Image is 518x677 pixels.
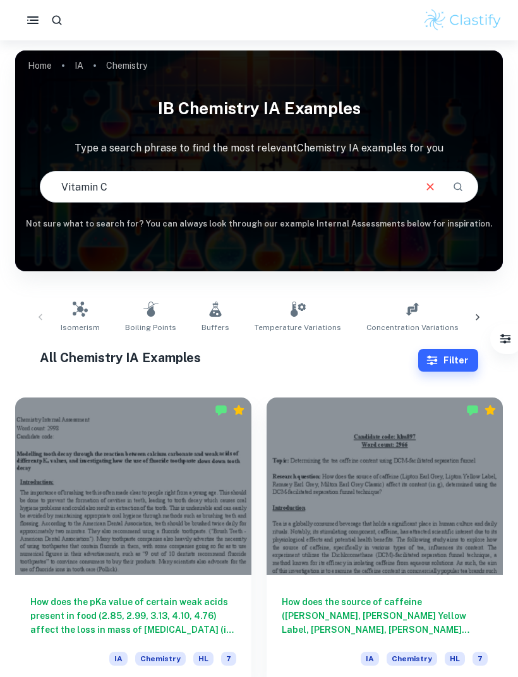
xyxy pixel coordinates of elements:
button: Search [447,176,469,197]
img: Clastify logo [423,8,503,33]
a: Home [28,57,52,74]
div: Premium [232,404,245,416]
p: Type a search phrase to find the most relevant Chemistry IA examples for you [15,141,503,156]
h6: Not sure what to search for? You can always look through our example Internal Assessments below f... [15,218,503,230]
span: HL [445,652,465,666]
span: HL [193,652,214,666]
h1: IB Chemistry IA examples [15,91,503,126]
button: Filter [418,349,478,372]
img: Marked [466,404,479,416]
img: Marked [215,404,227,416]
input: E.g. enthalpy of combustion, Winkler method, phosphate and temperature... [40,169,414,204]
p: Chemistry [106,59,147,73]
span: Buffers [202,322,229,333]
span: Isomerism [61,322,100,333]
span: Boiling Points [125,322,176,333]
h6: How does the pKa value of certain weak acids present in food (2.85, 2.99, 3.13, 4.10, 4.76) affec... [30,595,236,637]
button: Filter [493,326,518,351]
button: Clear [418,175,442,199]
span: Chemistry [387,652,437,666]
h1: All Chemistry IA Examples [40,348,419,367]
span: Chemistry [135,652,186,666]
span: Temperature Variations [255,322,341,333]
span: IA [109,652,128,666]
span: 7 [221,652,236,666]
span: 7 [473,652,488,666]
div: Premium [484,404,497,416]
span: IA [361,652,379,666]
span: Concentration Variations [366,322,459,333]
a: IA [75,57,83,74]
h6: How does the source of caffeine ([PERSON_NAME], [PERSON_NAME] Yellow Label, [PERSON_NAME], [PERSO... [282,595,488,637]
